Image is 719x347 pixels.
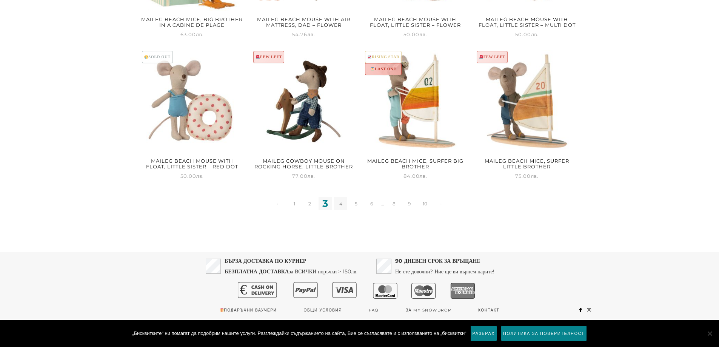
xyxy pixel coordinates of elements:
[272,197,285,210] a: ←
[531,31,539,37] span: лв.
[395,256,494,277] p: Не сте доволни? Ние ще ви върнем парите!
[141,50,244,180] a: 😢SOLD OUTMaileg Beach mouse with float, Little sister – Red dot 50.00лв.
[141,156,244,172] h2: Maileg Beach mouse with float, Little sister – Red dot
[470,325,497,341] a: Разбрах
[252,50,355,180] a: 🚨FEW LEFTMaileg Cowboy mouse on rocking horse, Little brother 77.00лв.
[365,197,378,210] a: 6
[395,258,480,264] strong: 90 ДНЕВЕН СРОК ЗА ВРЪЩАНЕ
[196,173,204,179] span: лв.
[252,14,355,30] h2: Maileg Beach mouse with air mattress, Dad – Flower
[364,156,467,172] h2: Maileg Beach Mice, Surfer Big Brother
[515,173,539,179] span: 75.00
[406,305,451,316] a: За My snowdrop
[303,197,316,210] a: 2
[419,31,427,37] span: лв.
[132,330,466,337] span: „Бисквитките“ ни помагат да подобрим нашите услуги. Разглеждайки съдържанието на сайта, Вие се съ...
[220,305,277,316] a: Подаръчни ваучери
[369,305,379,316] a: FAQ
[220,308,224,312] img: 🎁
[180,173,204,179] span: 50.00
[476,50,579,180] a: 🚨FEW LEFTMaileg Beach Mice, Surfer Little Brother 75.00лв.
[420,173,428,179] span: лв.
[476,14,579,30] h2: Maileg Beach mouse with float, Little sister – Multi dot
[364,14,467,30] h2: Maileg Beach mouse with float, Little sister – Flower
[434,197,447,210] a: →
[403,31,427,37] span: 50.00
[304,305,342,316] a: Общи условия
[308,173,316,179] span: лв.
[403,173,428,179] span: 84.00
[531,173,539,179] span: лв.
[501,325,587,341] a: Политика за поверителност
[141,14,244,30] h2: Maileg Beach Mice, Big Brother In A Cabine De Plage
[196,31,204,37] span: лв.
[364,50,467,180] a: 📈RISING STAR⏳LAST ONEMaileg Beach Mice, Surfer Big Brother 84.00лв.
[380,197,385,210] span: …
[252,156,355,172] h2: Maileg Cowboy mouse on rocking horse, Little brother
[225,256,357,277] p: за ВСИЧКИ поръчки > 150лв.
[478,305,499,316] a: Контакт
[292,173,316,179] span: 77.00
[292,31,315,37] span: 54.76
[476,156,579,172] h2: Maileg Beach Mice, Surfer Little Brother
[319,197,332,210] span: 3
[225,258,306,275] strong: БЪРЗА ДОСТАВКА ПО КУРИЕР БЕЗПЛАТНА ДОСТАВКА
[418,197,431,210] a: 10
[307,31,315,37] span: лв.
[334,197,347,210] a: 4
[706,330,713,337] span: No
[515,31,539,37] span: 50.00
[288,197,301,210] a: 1
[387,197,400,210] a: 8
[180,31,204,37] span: 63.00
[403,197,416,210] a: 9
[240,282,247,298] text: €
[349,197,363,210] a: 5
